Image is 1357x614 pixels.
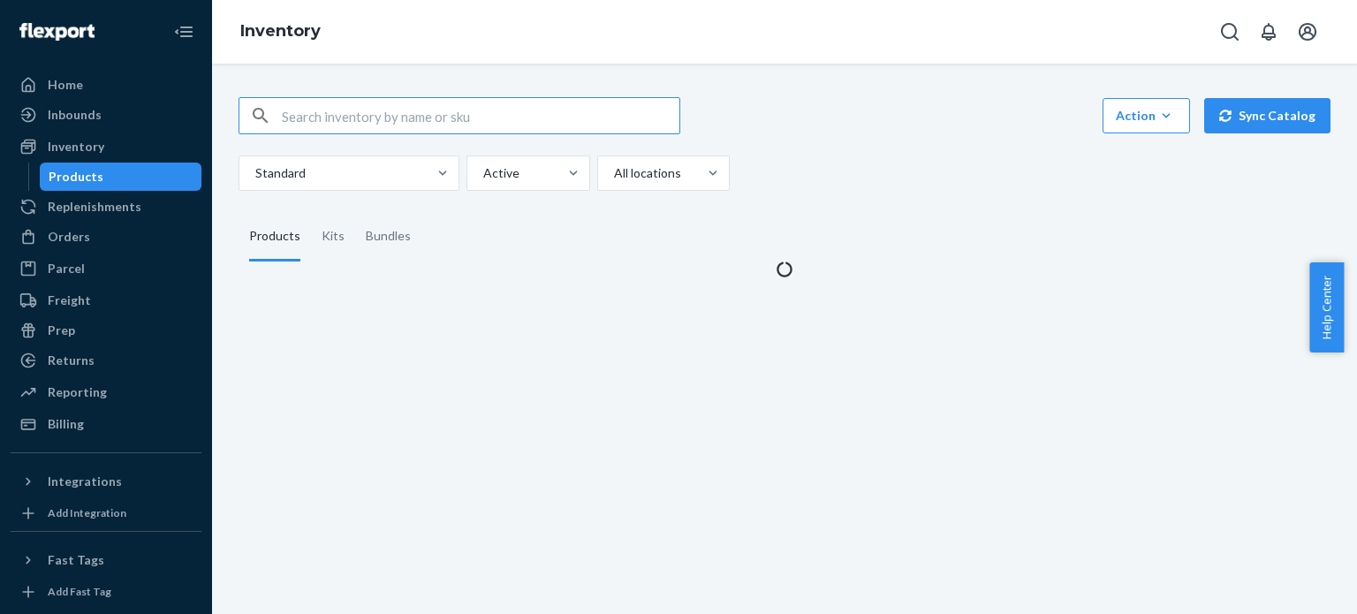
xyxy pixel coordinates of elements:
button: Open Search Box [1212,14,1247,49]
div: Home [48,76,83,94]
div: Add Fast Tag [48,584,111,599]
div: Inbounds [48,106,102,124]
input: Standard [254,164,255,182]
a: Freight [11,286,201,315]
a: Add Fast Tag [11,581,201,603]
div: Bundles [366,212,411,262]
div: Action [1116,107,1177,125]
a: Reporting [11,378,201,406]
a: Home [11,71,201,99]
div: Add Integration [48,505,126,520]
input: Search inventory by name or sku [282,98,679,133]
div: Parcel [48,260,85,277]
div: Replenishments [48,198,141,216]
ol: breadcrumbs [226,6,335,57]
img: Flexport logo [19,23,95,41]
a: Replenishments [11,193,201,221]
div: Fast Tags [48,551,104,569]
div: Products [49,168,103,186]
button: Help Center [1309,262,1344,352]
a: Inventory [240,21,321,41]
input: Active [481,164,483,182]
button: Open account menu [1290,14,1325,49]
button: Integrations [11,467,201,496]
a: Billing [11,410,201,438]
button: Close Navigation [166,14,201,49]
a: Returns [11,346,201,375]
a: Parcel [11,254,201,283]
div: Reporting [48,383,107,401]
button: Action [1103,98,1190,133]
a: Add Integration [11,503,201,524]
a: Prep [11,316,201,345]
button: Open notifications [1251,14,1286,49]
button: Fast Tags [11,546,201,574]
div: Kits [322,212,345,262]
div: Products [249,212,300,262]
div: Prep [48,322,75,339]
div: Orders [48,228,90,246]
div: Inventory [48,138,104,155]
div: Billing [48,415,84,433]
a: Inventory [11,133,201,161]
div: Freight [48,292,91,309]
button: Sync Catalog [1204,98,1330,133]
a: Inbounds [11,101,201,129]
input: All locations [612,164,614,182]
div: Returns [48,352,95,369]
a: Orders [11,223,201,251]
div: Integrations [48,473,122,490]
a: Products [40,163,202,191]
